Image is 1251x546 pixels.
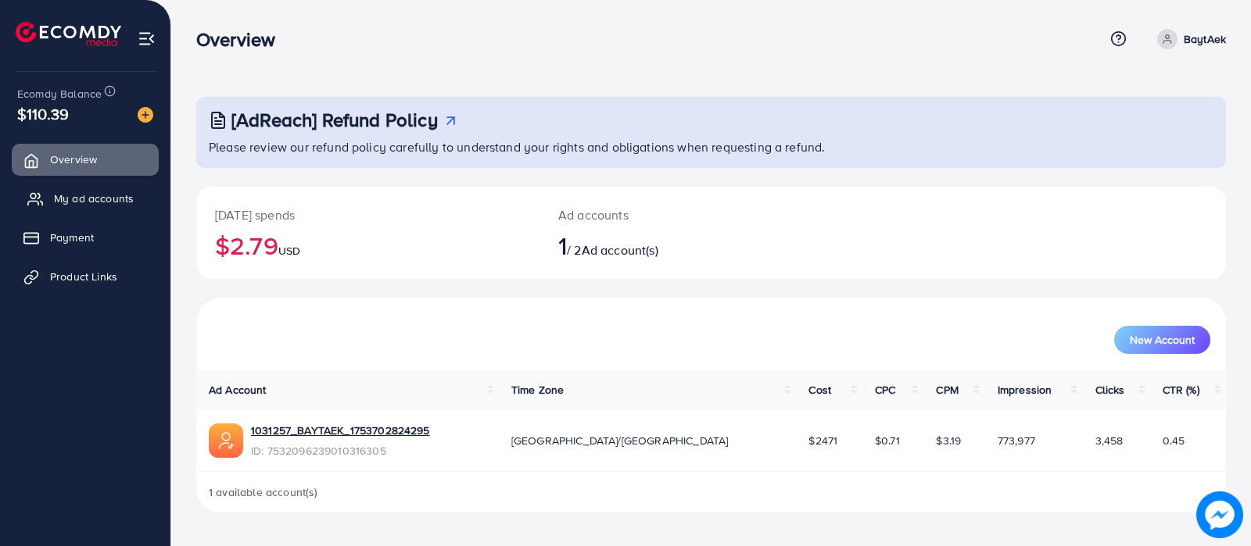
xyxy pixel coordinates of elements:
[12,261,159,292] a: Product Links
[209,484,318,500] span: 1 available account(s)
[17,86,102,102] span: Ecomdy Balance
[12,183,159,214] a: My ad accounts
[1095,382,1125,398] span: Clicks
[209,137,1217,156] p: Please review our refund policy carefully to understand your rights and obligations when requesti...
[50,152,97,167] span: Overview
[1163,382,1199,398] span: CTR (%)
[936,433,961,448] span: $3.19
[215,205,521,224] p: [DATE] spends
[1095,433,1124,448] span: 3,458
[875,382,895,398] span: CPC
[875,433,900,448] span: $0.71
[231,109,438,131] h3: [AdReach] Refund Policy
[1163,433,1185,448] span: 0.45
[558,230,778,260] h2: / 2
[1130,334,1195,345] span: New Account
[278,243,300,259] span: USD
[138,107,153,123] img: image
[251,443,430,459] span: ID: 7532096239010316305
[196,28,288,51] h3: Overview
[1184,30,1226,48] p: BaytAek
[998,433,1035,448] span: 773,977
[511,433,729,448] span: [GEOGRAPHIC_DATA]/[GEOGRAPHIC_DATA]
[50,269,117,284] span: Product Links
[1114,326,1210,354] button: New Account
[215,230,521,260] h2: $2.79
[511,382,564,398] span: Time Zone
[209,382,267,398] span: Ad Account
[1196,491,1243,538] img: image
[558,227,567,263] span: 1
[17,102,69,125] span: $110.39
[12,144,159,175] a: Overview
[582,241,658,259] span: Ad account(s)
[251,423,430,438] a: 1031257_BAYTAEK_1753702824295
[936,382,958,398] span: CPM
[998,382,1052,398] span: Impression
[209,423,243,458] img: ic-ads-acc.e4c84228.svg
[16,22,121,46] img: logo
[12,222,159,253] a: Payment
[54,191,134,206] span: My ad accounts
[138,30,156,48] img: menu
[558,205,778,224] p: Ad accounts
[1151,29,1226,49] a: BaytAek
[808,433,837,448] span: $2471
[50,230,94,245] span: Payment
[808,382,831,398] span: Cost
